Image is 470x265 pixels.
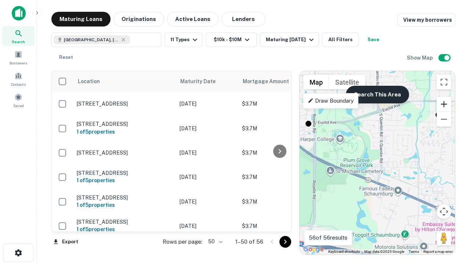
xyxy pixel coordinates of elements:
[322,32,359,47] button: All Filters
[423,250,453,254] a: Report a map error
[235,237,263,246] p: 1–50 of 56
[77,100,172,107] p: [STREET_ADDRESS]
[77,170,172,176] p: [STREET_ADDRESS]
[77,128,172,136] h6: 1 of 5 properties
[73,71,176,92] th: Location
[433,206,470,241] iframe: Chat Widget
[180,222,235,230] p: [DATE]
[328,249,360,254] button: Keyboard shortcuts
[2,47,35,67] a: Borrowers
[77,225,172,233] h6: 1 of 5 properties
[242,100,315,108] p: $3.7M
[303,75,329,89] button: Show street map
[2,69,35,89] a: Contacts
[397,13,455,26] a: View my borrowers
[176,71,238,92] th: Maturity Date
[205,236,224,247] div: 50
[13,103,24,109] span: Saved
[329,75,365,89] button: Show satellite imagery
[437,97,451,112] button: Zoom in
[11,81,26,87] span: Contacts
[180,149,235,157] p: [DATE]
[242,173,315,181] p: $3.7M
[279,236,291,248] button: Go to next page
[346,86,409,103] button: Search This Area
[180,100,235,108] p: [DATE]
[300,71,455,254] div: 0 0
[242,198,315,206] p: $3.7M
[51,236,80,247] button: Export
[10,60,27,66] span: Borrowers
[301,245,326,254] a: Open this area in Google Maps (opens a new window)
[180,173,235,181] p: [DATE]
[77,121,172,127] p: [STREET_ADDRESS]
[77,201,172,209] h6: 1 of 5 properties
[113,12,164,26] button: Originations
[180,124,235,132] p: [DATE]
[309,233,347,242] p: 56 of 56 results
[77,77,100,86] span: Location
[242,222,315,230] p: $3.7M
[180,77,225,86] span: Maturity Date
[206,32,257,47] button: $10k - $10M
[364,250,404,254] span: Map data ©2025 Google
[180,198,235,206] p: [DATE]
[260,32,319,47] button: Maturing [DATE]
[221,12,265,26] button: Lenders
[243,77,299,86] span: Mortgage Amount
[308,96,354,105] p: Draw Boundary
[164,32,203,47] button: 11 Types
[54,50,78,65] button: Reset
[238,71,319,92] th: Mortgage Amount
[64,36,119,43] span: [GEOGRAPHIC_DATA], [GEOGRAPHIC_DATA]
[77,149,172,156] p: [STREET_ADDRESS]
[242,124,315,132] p: $3.7M
[437,75,451,89] button: Toggle fullscreen view
[77,176,172,184] h6: 1 of 5 properties
[12,6,26,21] img: capitalize-icon.png
[167,12,218,26] button: Active Loans
[266,35,316,44] div: Maturing [DATE]
[301,245,326,254] img: Google
[407,54,434,62] h6: Show Map
[409,250,419,254] a: Terms (opens in new tab)
[362,32,385,47] button: Save your search to get updates of matches that match your search criteria.
[437,204,451,219] button: Map camera controls
[77,194,172,201] p: [STREET_ADDRESS]
[12,39,25,45] span: Search
[2,26,35,46] a: Search
[242,149,315,157] p: $3.7M
[437,112,451,127] button: Zoom out
[77,219,172,225] p: [STREET_ADDRESS]
[163,237,202,246] p: Rows per page:
[51,12,111,26] button: Maturing Loans
[2,90,35,110] a: Saved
